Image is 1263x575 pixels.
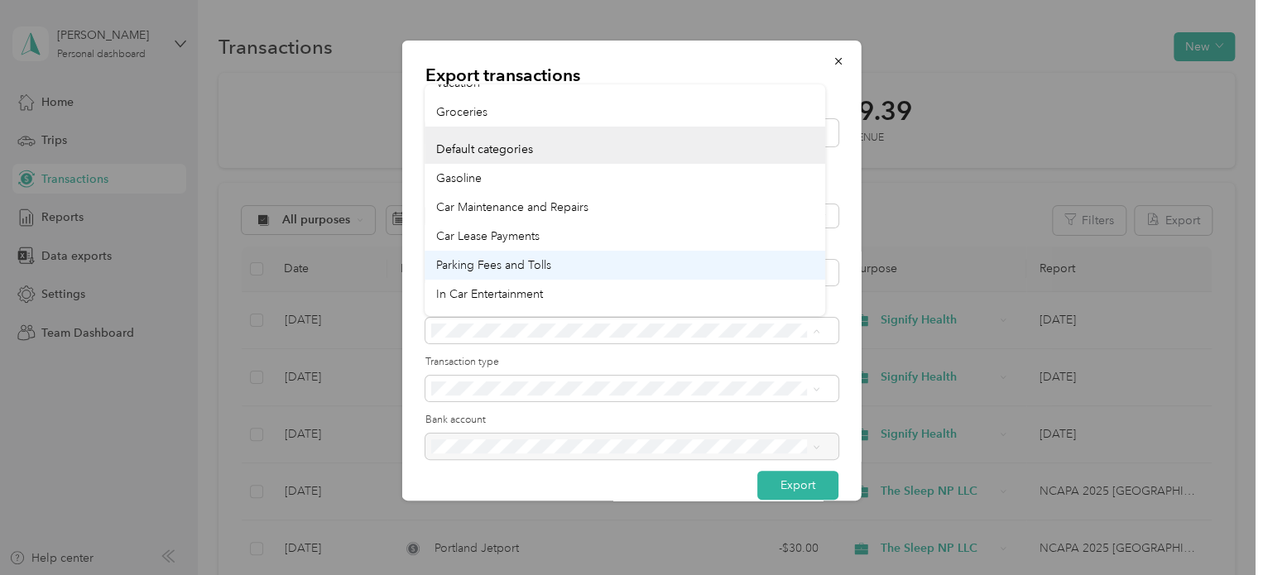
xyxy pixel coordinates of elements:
[436,105,487,119] span: Groceries
[425,413,838,428] label: Bank account
[1170,482,1263,575] iframe: Everlance-gr Chat Button Frame
[757,471,838,500] button: Export
[436,76,480,90] span: Vacation
[436,229,540,243] span: Car Lease Payments
[436,287,543,301] span: In Car Entertainment
[436,171,482,185] span: Gasoline
[425,355,838,370] label: Transaction type
[425,64,838,87] p: Export transactions
[436,200,588,214] span: Car Maintenance and Repairs
[436,258,551,272] span: Parking Fees and Tolls
[436,141,814,158] div: Default categories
